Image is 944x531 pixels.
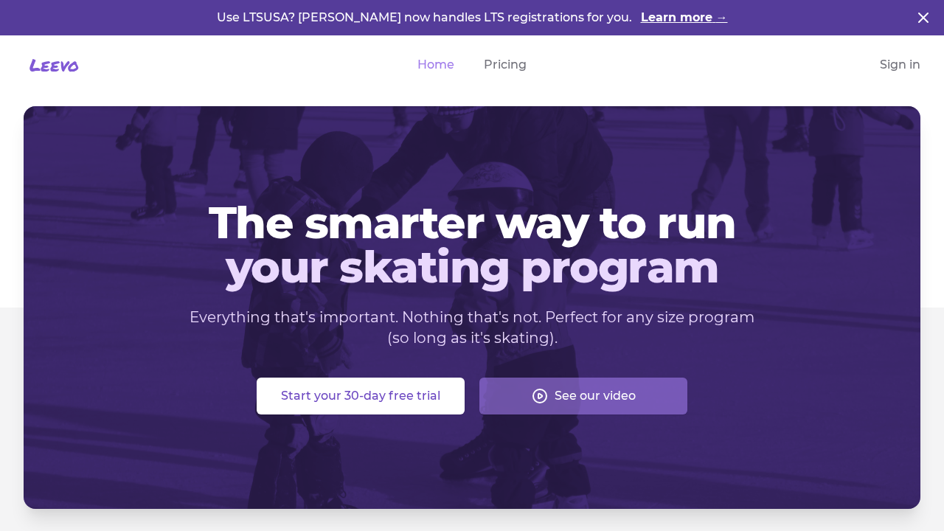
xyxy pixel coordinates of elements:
span: See our video [555,387,636,405]
a: Sign in [880,56,920,74]
a: Leevo [24,53,79,77]
a: Learn more [641,9,728,27]
span: → [716,10,728,24]
span: The smarter way to run [47,201,897,245]
p: Everything that's important. Nothing that's not. Perfect for any size program (so long as it's sk... [189,307,755,348]
button: Start your 30-day free trial [257,378,465,414]
span: Use LTSUSA? [PERSON_NAME] now handles LTS registrations for you. [217,10,635,24]
a: Home [417,56,454,74]
a: Pricing [484,56,527,74]
button: See our video [479,378,687,414]
span: your skating program [47,245,897,289]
